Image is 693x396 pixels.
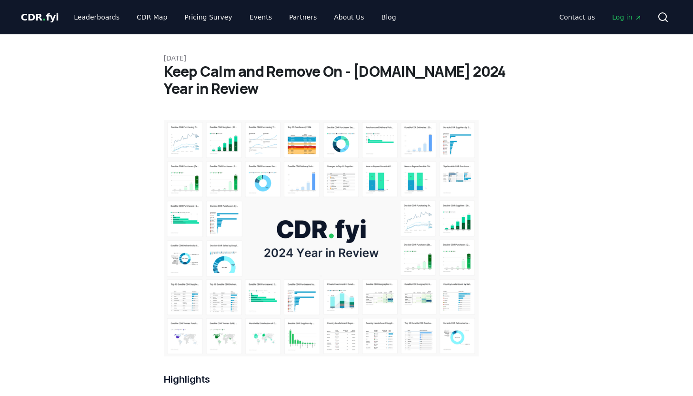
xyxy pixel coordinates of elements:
[164,53,530,63] p: [DATE]
[42,11,46,23] span: .
[242,9,280,26] a: Events
[604,9,649,26] a: Log in
[21,10,59,24] a: CDR.fyi
[374,9,404,26] a: Blog
[164,120,479,356] img: blog post image
[66,9,127,26] a: Leaderboards
[164,63,530,97] h1: Keep Calm and Remove On - [DOMAIN_NAME] 2024 Year in Review
[552,9,603,26] a: Contact us
[552,9,649,26] nav: Main
[129,9,175,26] a: CDR Map
[326,9,372,26] a: About Us
[164,372,479,387] h3: Highlights
[281,9,324,26] a: Partners
[177,9,240,26] a: Pricing Survey
[66,9,403,26] nav: Main
[612,12,642,22] span: Log in
[21,11,59,23] span: CDR fyi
